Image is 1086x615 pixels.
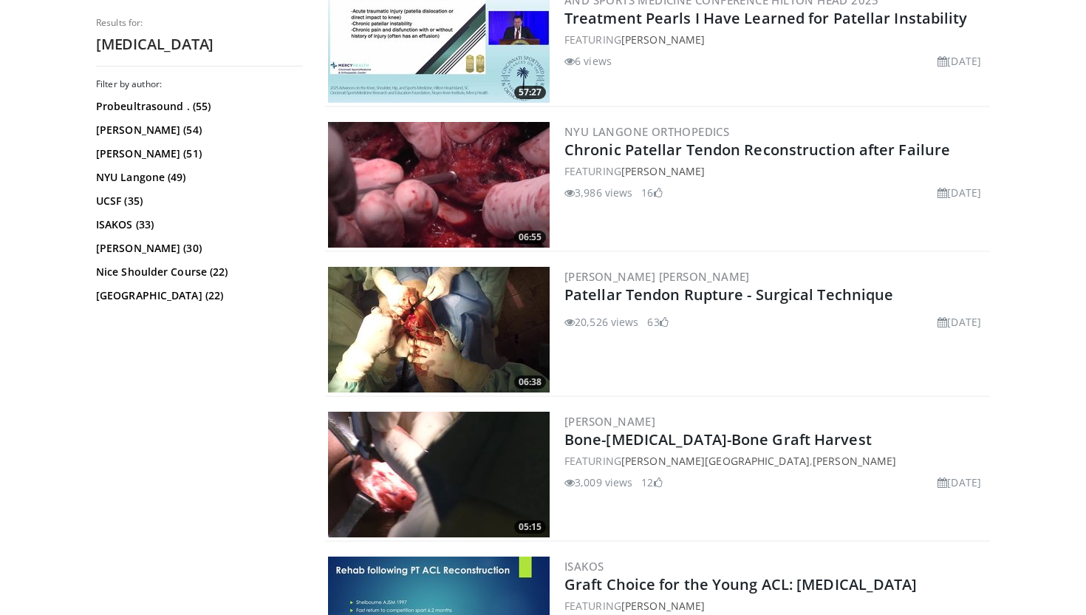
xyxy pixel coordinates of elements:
a: [PERSON_NAME] [621,33,705,47]
li: 63 [647,314,668,330]
span: 06:55 [514,231,546,244]
a: ISAKOS (33) [96,217,299,232]
img: eolv1L8ZdYrFVOcH4xMDoxOjBzMTt2bJ.300x170_q85_crop-smart_upscale.jpg [328,122,550,248]
li: 16 [641,185,662,200]
a: Probeultrasound . (55) [96,99,299,114]
h2: [MEDICAL_DATA] [96,35,303,54]
h3: Filter by author: [96,78,303,90]
a: Bone-[MEDICAL_DATA]-Bone Graft Harvest [564,429,872,449]
a: [GEOGRAPHIC_DATA] (22) [96,288,299,303]
span: 05:15 [514,520,546,534]
a: UCSF (35) [96,194,299,208]
a: NYU Langone Orthopedics [564,124,729,139]
a: Chronic Patellar Tendon Reconstruction after Failure [564,140,950,160]
li: 12 [641,475,662,490]
div: FEATURING [564,598,987,614]
a: [PERSON_NAME] (30) [96,241,299,256]
a: [PERSON_NAME] (54) [96,123,299,137]
a: Patellar Tendon Rupture - Surgical Technique [564,285,893,305]
div: FEATURING , [564,453,987,469]
span: 57:27 [514,86,546,99]
a: 05:15 [328,412,550,537]
a: 06:55 [328,122,550,248]
a: ISAKOS [564,559,604,574]
li: [DATE] [938,53,981,69]
div: FEATURING [564,32,987,47]
a: [PERSON_NAME][GEOGRAPHIC_DATA] [621,454,810,468]
p: Results for: [96,17,303,29]
a: Treatment Pearls I Have Learned for Patellar Instability [564,8,968,28]
li: [DATE] [938,314,981,330]
a: [PERSON_NAME] [813,454,896,468]
li: 6 views [564,53,612,69]
li: 3,009 views [564,475,632,490]
a: Graft Choice for the Young ACL: [MEDICAL_DATA] [564,574,918,594]
li: [DATE] [938,475,981,490]
span: 06:38 [514,376,546,389]
a: [PERSON_NAME] [PERSON_NAME] [564,269,750,284]
a: [PERSON_NAME] (51) [96,146,299,161]
a: NYU Langone (49) [96,170,299,185]
a: 06:38 [328,267,550,393]
div: FEATURING [564,163,987,179]
a: Nice Shoulder Course (22) [96,265,299,279]
img: b05f5989-a7b6-40c1-8518-eed4b706ea3b.300x170_q85_crop-smart_upscale.jpg [328,412,550,537]
li: 20,526 views [564,314,638,330]
li: 3,986 views [564,185,632,200]
a: [PERSON_NAME] [621,599,705,613]
a: [PERSON_NAME] [621,164,705,178]
a: [PERSON_NAME] [564,414,655,429]
img: Vx8lr-LI9TPdNKgn4xMDoxOjBzMTt2bJ.300x170_q85_crop-smart_upscale.jpg [328,267,550,393]
li: [DATE] [938,185,981,200]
